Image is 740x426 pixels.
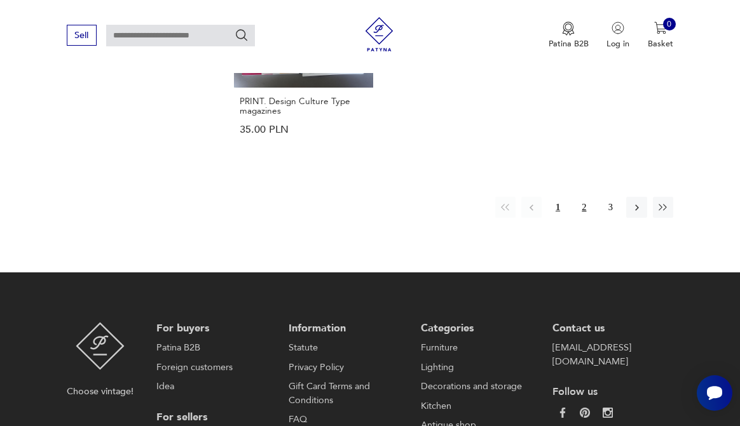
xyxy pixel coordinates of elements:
[421,342,458,354] font: Furniture
[547,197,568,217] button: 1
[289,380,370,406] font: Gift Card Terms and Conditions
[549,22,589,50] button: Patina B2B
[421,400,451,412] font: Kitchen
[556,202,560,212] font: 1
[667,18,671,30] font: 0
[240,95,350,117] font: PRINT. Design Culture Type magazines
[558,408,568,418] img: da9060093f698e4c3cedc1453eec5031.webp
[156,321,210,335] font: For buyers
[289,341,404,355] a: Statute
[289,342,318,354] font: Statute
[289,321,346,335] font: Information
[67,385,134,397] font: Choose vintage!
[574,197,594,217] button: 2
[156,380,271,394] a: Idea
[67,32,97,40] a: Sell
[67,25,97,46] button: Sell
[552,342,631,368] font: [EMAIL_ADDRESS][DOMAIN_NAME]
[654,22,667,34] img: Cart icon
[421,361,454,373] font: Lighting
[289,413,307,425] font: FAQ
[552,341,668,368] a: [EMAIL_ADDRESS][DOMAIN_NAME]
[289,361,344,373] font: Privacy Policy
[358,17,401,51] img: Patina - vintage furniture and decorations store
[74,29,88,41] font: Sell
[421,361,536,375] a: Lighting
[549,38,589,50] font: Patina B2B
[289,361,404,375] a: Privacy Policy
[580,408,590,418] img: 37d27d81a828e637adc9f9cb2e3d3a8a.webp
[552,385,598,399] font: Follow us
[421,341,536,355] a: Furniture
[156,361,271,375] a: Foreign customers
[648,38,673,50] font: Basket
[608,202,613,212] font: 3
[606,22,629,50] button: Log in
[421,399,536,413] a: Kitchen
[156,341,271,355] a: Patina B2B
[421,321,474,335] font: Categories
[156,342,200,354] font: Patina B2B
[240,123,289,136] font: 35.00 PLN
[156,410,208,424] font: For sellers
[76,322,125,371] img: Patina - vintage furniture and decorations store
[235,28,249,42] button: Search
[600,197,620,217] button: 3
[606,38,629,50] font: Log in
[582,202,586,212] font: 2
[549,22,589,50] a: Medal iconPatina B2B
[552,321,605,335] font: Contact us
[421,380,522,392] font: Decorations and storage
[603,408,613,418] img: c2fd9cf7f39615d9d6839a72ae8e59e5.webp
[697,375,732,411] iframe: Smartsupp widget button
[421,380,536,394] a: Decorations and storage
[562,22,575,36] img: Medal icon
[156,361,233,373] font: Foreign customers
[612,22,624,34] img: User icon
[648,22,673,50] button: 0Basket
[289,380,404,407] a: Gift Card Terms and Conditions
[156,380,174,392] font: Idea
